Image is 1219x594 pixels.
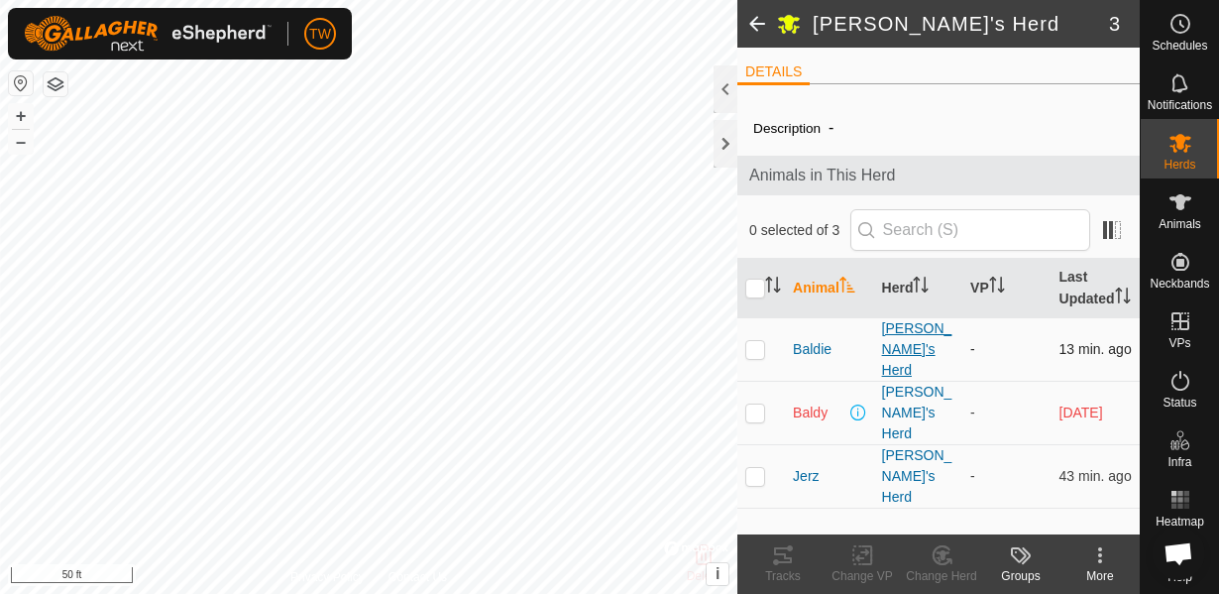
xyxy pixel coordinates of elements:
p-sorticon: Activate to sort [839,280,855,296]
app-display-virtual-paddock-transition: - [970,468,975,484]
span: Animals in This Herd [749,164,1128,187]
span: Jerz [793,466,819,487]
div: Change VP [823,567,902,585]
div: [PERSON_NAME]'s Herd [882,318,954,381]
button: + [9,104,33,128]
button: i [707,563,728,585]
a: Privacy Policy [290,568,365,586]
th: Last Updated [1052,259,1140,318]
span: Schedules [1152,40,1207,52]
span: TW [309,24,331,45]
p-sorticon: Activate to sort [913,280,929,296]
span: 3 [1109,9,1120,39]
span: Baldie [793,339,831,360]
app-display-virtual-paddock-transition: - [970,341,975,357]
a: Contact Us [388,568,447,586]
h2: [PERSON_NAME]'s Herd [813,12,1109,36]
div: Change Herd [902,567,981,585]
span: Help [1167,571,1192,583]
span: Notifications [1148,99,1212,111]
p-sorticon: Activate to sort [989,280,1005,296]
span: Neckbands [1150,278,1209,290]
span: Sep 4, 2025, 9:34 AM [1059,405,1103,420]
input: Search (S) [850,209,1090,251]
label: Description [753,121,821,136]
span: i [716,565,720,582]
div: Groups [981,567,1060,585]
button: Map Layers [44,72,67,96]
div: Open chat [1152,527,1205,580]
span: Baldy [793,403,828,423]
button: – [9,130,33,154]
div: [PERSON_NAME]'s Herd [882,445,954,508]
span: Herds [1164,159,1195,171]
div: Tracks [743,567,823,585]
img: Gallagher Logo [24,16,272,52]
span: Sep 9, 2025, 8:34 PM [1059,341,1132,357]
span: - [821,111,841,144]
app-display-virtual-paddock-transition: - [970,405,975,420]
th: Animal [785,259,873,318]
button: Reset Map [9,71,33,95]
div: [PERSON_NAME]'s Herd [882,382,954,444]
th: VP [962,259,1051,318]
p-sorticon: Activate to sort [765,280,781,296]
span: 0 selected of 3 [749,220,850,241]
span: Heatmap [1156,516,1204,528]
a: Help [1141,535,1219,591]
p-sorticon: Activate to sort [1115,291,1131,306]
span: Animals [1159,218,1201,230]
span: Infra [1167,456,1191,468]
span: VPs [1168,337,1190,349]
div: More [1060,567,1140,585]
span: Sep 9, 2025, 8:04 PM [1059,468,1132,484]
span: Status [1163,397,1196,409]
li: DETAILS [737,61,810,85]
th: Herd [874,259,962,318]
